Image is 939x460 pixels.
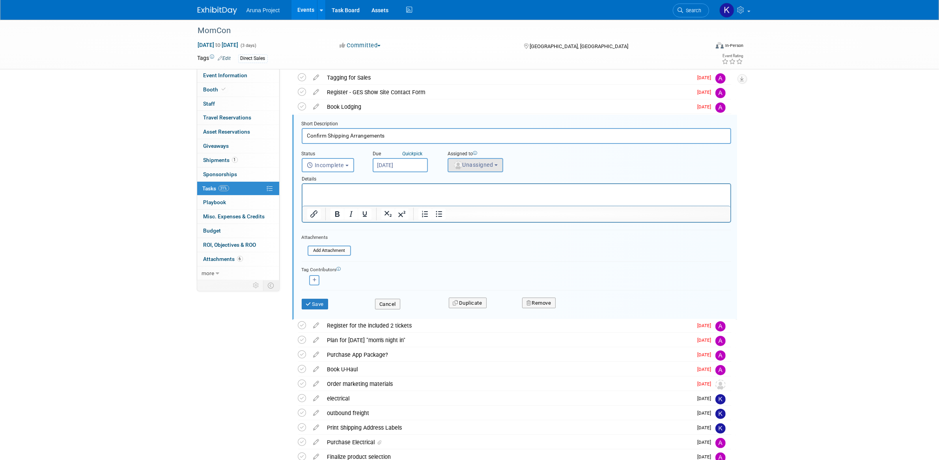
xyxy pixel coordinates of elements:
a: Playbook [197,196,279,209]
button: Bullet list [432,209,445,220]
span: Event Information [203,72,248,78]
a: edit [310,410,323,417]
div: Purchase Electrical [323,436,693,449]
div: Register - GES Show Site Contact Form [323,86,693,99]
div: Assigned to [448,151,546,158]
a: Budget [197,224,279,238]
a: edit [310,366,323,373]
button: Bold [330,209,343,220]
span: 1 [232,157,238,163]
a: edit [310,439,323,446]
span: Sponsorships [203,171,237,177]
div: Tag Contributors [302,265,731,273]
div: Book U-Haul [323,363,693,376]
span: Aruna Project [246,7,280,13]
a: Event Information [197,69,279,82]
img: April Berg [715,365,726,375]
img: April Berg [715,88,726,98]
span: Travel Reservations [203,114,252,121]
div: Purchase App Package? [323,348,693,361]
input: Name of task or a short description [302,128,731,143]
div: Book Lodging [323,100,693,114]
span: [DATE] [698,381,715,387]
span: Playbook [203,199,226,205]
a: edit [310,74,323,81]
span: [DATE] [698,89,715,95]
span: to [215,42,222,48]
a: edit [310,424,323,431]
div: Details [302,172,731,183]
span: [DATE] [698,425,715,430]
img: Format-Inperson.png [716,42,724,48]
span: [DATE] [698,352,715,358]
span: [DATE] [698,75,715,80]
iframe: Rich Text Area [302,184,730,206]
td: Tags [198,54,231,63]
a: Travel Reservations [197,111,279,125]
div: Event Rating [722,54,743,58]
div: electrical [323,392,693,405]
span: Misc. Expenses & Credits [203,213,265,220]
button: Duplicate [449,298,487,309]
a: edit [310,89,323,96]
i: Quick [403,151,414,156]
button: Unassigned [448,158,504,172]
a: Shipments1 [197,153,279,167]
img: Kristal Miller [715,423,726,434]
button: Save [302,299,329,310]
img: April Berg [715,438,726,448]
button: Italic [344,209,357,220]
span: Asset Reservations [203,129,250,135]
img: April Berg [715,73,726,84]
span: 6 [237,256,243,262]
i: Booth reservation complete [222,87,226,91]
button: Remove [522,298,556,309]
span: Staff [203,101,215,107]
span: [DATE] [698,337,715,343]
a: edit [310,322,323,329]
a: edit [310,395,323,402]
span: [DATE] [698,104,715,110]
img: April Berg [715,336,726,346]
span: [DATE] [698,454,715,460]
button: Committed [337,41,384,50]
div: In-Person [725,43,743,48]
span: [DATE] [698,410,715,416]
span: [DATE] [698,396,715,401]
div: Print Shipping Address Labels [323,421,693,434]
img: April Berg [715,321,726,331]
span: Incomplete [307,162,344,168]
div: Short Description [302,121,731,128]
button: Numbered list [418,209,431,220]
a: Quickpick [401,151,424,157]
a: Tasks31% [197,182,279,196]
a: Edit [218,56,231,61]
a: edit [310,351,323,358]
a: Search [673,4,709,17]
a: more [197,266,279,280]
span: [GEOGRAPHIC_DATA], [GEOGRAPHIC_DATA] [530,43,628,49]
button: Superscript [395,209,408,220]
span: ROI, Objectives & ROO [203,242,256,248]
span: [DATE] [698,367,715,372]
div: Event Format [663,41,744,53]
button: Incomplete [302,158,354,172]
img: Kristal Miller [715,409,726,419]
div: Plan for [DATE] "mom's night in" [323,333,693,347]
span: Search [683,7,702,13]
span: Tasks [203,185,229,192]
span: more [202,270,215,276]
img: Kristal Miller [719,3,734,18]
a: edit [310,380,323,387]
div: Tagging for Sales [323,71,693,84]
a: Booth [197,83,279,97]
div: Register for the included 2 tickets [323,319,693,332]
span: Booth [203,86,228,93]
span: [DATE] [DATE] [198,41,239,48]
a: Giveaways [197,139,279,153]
div: Direct Sales [238,54,268,63]
button: Subscript [381,209,394,220]
img: April Berg [715,350,726,361]
span: 31% [218,185,229,191]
